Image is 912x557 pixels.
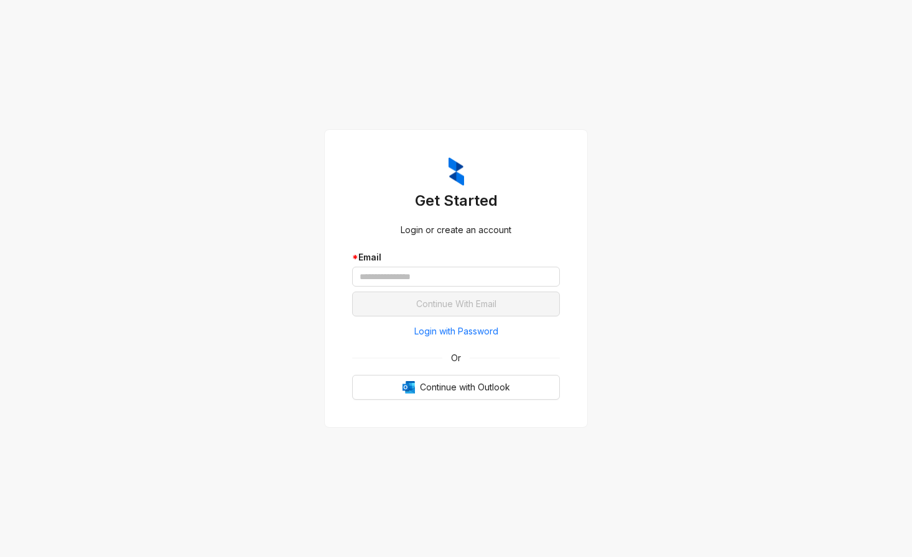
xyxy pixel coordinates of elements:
[352,375,560,400] button: OutlookContinue with Outlook
[449,157,464,186] img: ZumaIcon
[352,292,560,316] button: Continue With Email
[352,251,560,264] div: Email
[352,321,560,341] button: Login with Password
[402,381,415,394] img: Outlook
[442,351,470,365] span: Or
[352,223,560,237] div: Login or create an account
[352,191,560,211] h3: Get Started
[420,380,510,394] span: Continue with Outlook
[414,325,498,338] span: Login with Password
